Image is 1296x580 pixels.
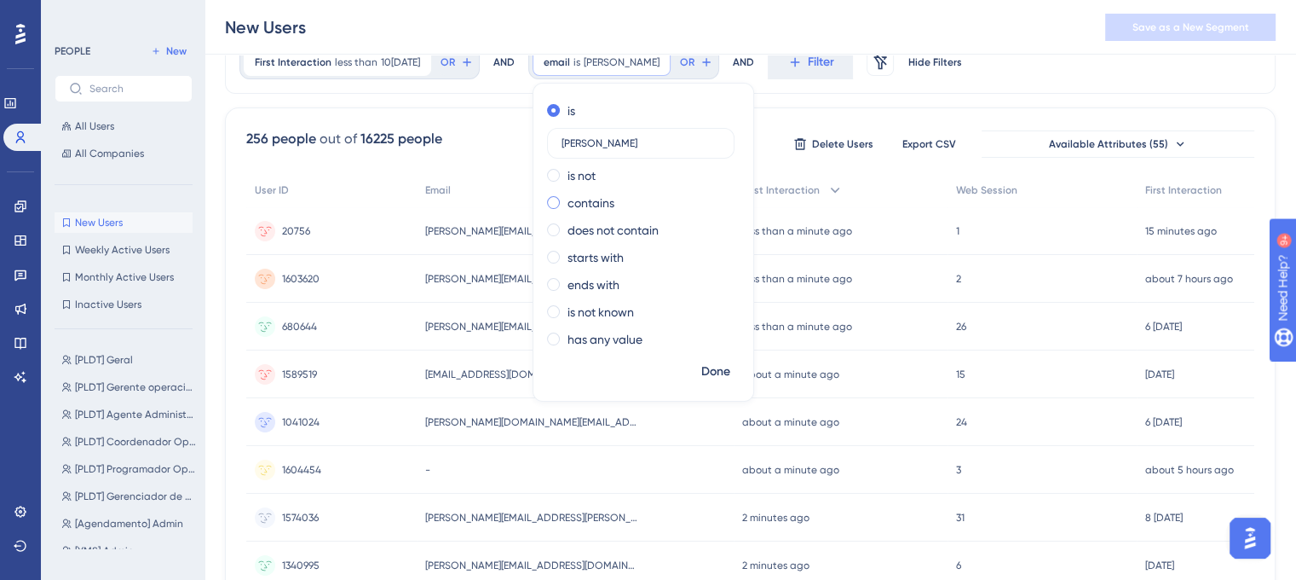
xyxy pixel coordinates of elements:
[75,544,134,558] span: [YMS] Admin
[225,15,306,39] div: New Users
[425,463,430,477] span: -
[1145,368,1174,380] time: [DATE]
[55,116,193,136] button: All Users
[493,45,515,79] div: AND
[886,130,971,158] button: Export CSV
[89,83,178,95] input: Search
[425,224,638,238] span: [PERSON_NAME][EMAIL_ADDRESS][PERSON_NAME][DOMAIN_NAME]
[425,183,451,197] span: Email
[425,559,638,572] span: [PERSON_NAME][EMAIL_ADDRESS][DOMAIN_NAME]
[441,55,455,69] span: OR
[55,541,203,561] button: [YMS] Admin
[282,272,320,286] span: 1603620
[282,415,320,429] span: 1041024
[425,368,587,381] span: [EMAIL_ADDRESS][DOMAIN_NAME]
[956,368,965,381] span: 15
[55,404,203,425] button: [PLDT] Agente Administrativo
[742,321,852,333] time: less than a minute ago
[55,377,203,397] button: [PLDT] Gerente operacional
[1132,20,1249,34] span: Save as a New Segment
[573,55,580,69] span: is
[75,298,141,311] span: Inactive Users
[55,294,193,315] button: Inactive Users
[742,464,839,476] time: about a minute ago
[166,44,187,58] span: New
[438,49,475,76] button: OR
[1145,464,1234,476] time: about 5 hours ago
[742,368,839,380] time: about a minute ago
[75,490,196,503] span: [PLDT] Gerenciador de Recursos
[75,270,174,284] span: Monthly Active Users
[567,247,624,268] label: starts with
[808,52,834,72] span: Filter
[812,137,873,151] span: Delete Users
[956,559,961,572] span: 6
[1105,14,1276,41] button: Save as a New Segment
[75,216,123,229] span: New Users
[55,44,90,58] div: PEOPLE
[956,511,965,525] span: 31
[75,380,196,394] span: [PLDT] Gerente operacional
[956,183,1017,197] span: Web Session
[55,212,193,233] button: New Users
[55,143,193,164] button: All Companies
[55,267,193,287] button: Monthly Active Users
[75,462,196,476] span: [PLDT] Programador Operacional
[733,45,754,79] div: AND
[562,137,720,149] input: Type the value
[360,129,442,149] div: 16225 people
[701,362,730,382] span: Done
[567,220,659,241] label: does not contain
[567,329,642,350] label: has any value
[742,512,809,524] time: 2 minutes ago
[956,272,961,286] span: 2
[282,368,317,381] span: 1589519
[255,183,289,197] span: User ID
[982,130,1254,158] button: Available Attributes (55)
[425,320,638,333] span: [PERSON_NAME][EMAIL_ADDRESS][PERSON_NAME][DOMAIN_NAME]
[1145,321,1182,333] time: 6 [DATE]
[55,513,203,534] button: [Agendamento] Admin
[1224,513,1276,564] iframe: UserGuiding AI Assistant Launcher
[1145,512,1183,524] time: 8 [DATE]
[1145,416,1182,428] time: 6 [DATE]
[55,432,203,452] button: [PLDT] Coordenador Operacional
[1145,225,1217,237] time: 15 minutes ago
[282,463,321,477] span: 1604454
[956,463,961,477] span: 3
[75,119,114,133] span: All Users
[956,224,959,238] span: 1
[742,225,852,237] time: less than a minute ago
[1049,137,1168,151] span: Available Attributes (55)
[55,350,203,370] button: [PLDT] Geral
[907,49,962,76] button: Hide Filters
[1145,560,1174,571] time: [DATE]
[75,147,144,160] span: All Companies
[320,129,357,149] div: out of
[908,55,962,69] span: Hide Filters
[116,9,126,22] div: 9+
[282,224,310,238] span: 20756
[742,416,839,428] time: about a minute ago
[75,517,183,531] span: [Agendamento] Admin
[567,275,619,295] label: ends with
[425,511,638,525] span: [PERSON_NAME][EMAIL_ADDRESS][PERSON_NAME][DOMAIN_NAME]
[584,55,660,69] span: [PERSON_NAME]
[282,559,320,572] span: 1340995
[425,272,638,286] span: [PERSON_NAME][EMAIL_ADDRESS][PERSON_NAME][DOMAIN_NAME]
[55,459,203,479] button: [PLDT] Programador Operacional
[567,165,596,186] label: is not
[742,560,809,571] time: 2 minutes ago
[692,357,740,387] button: Done
[791,130,876,158] button: Delete Users
[145,41,193,61] button: New
[956,320,966,333] span: 26
[55,240,193,260] button: Weekly Active Users
[335,55,377,69] span: less than
[246,129,316,149] div: 256 people
[55,486,203,507] button: [PLDT] Gerenciador de Recursos
[75,353,133,367] span: [PLDT] Geral
[381,55,420,69] span: 10[DATE]
[1145,183,1222,197] span: First Interaction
